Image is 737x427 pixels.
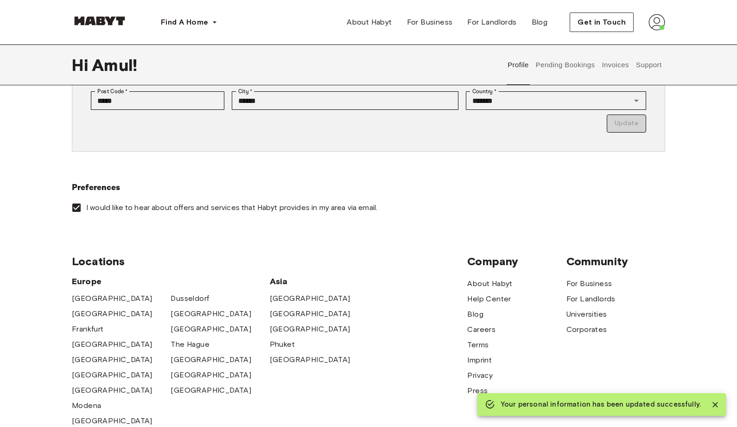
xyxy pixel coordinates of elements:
[270,324,350,335] a: [GEOGRAPHIC_DATA]
[501,396,701,413] div: Your personal information has been updated successfully.
[171,324,251,335] a: [GEOGRAPHIC_DATA]
[92,55,137,75] span: Amul !
[472,87,496,96] label: Country
[72,324,104,335] a: Frankfurt
[171,308,251,319] a: [GEOGRAPHIC_DATA]
[72,255,467,268] span: Locations
[72,16,127,25] img: Habyt
[270,308,350,319] a: [GEOGRAPHIC_DATA]
[467,339,489,351] a: Terms
[570,13,634,32] button: Get in Touch
[72,308,152,319] a: [GEOGRAPHIC_DATA]
[566,324,607,335] a: Corporates
[566,309,607,320] a: Universities
[339,13,399,32] a: About Habyt
[153,13,225,32] button: Find A Home
[507,45,530,85] button: Profile
[407,17,453,28] span: For Business
[72,354,152,365] a: [GEOGRAPHIC_DATA]
[467,385,488,396] a: Press
[270,339,295,350] a: Phuket
[467,17,516,28] span: For Landlords
[400,13,460,32] a: For Business
[72,415,152,427] a: [GEOGRAPHIC_DATA]
[578,17,626,28] span: Get in Touch
[532,17,548,28] span: Blog
[72,293,152,304] a: [GEOGRAPHIC_DATA]
[601,45,630,85] button: Invoices
[238,87,253,96] label: City
[467,355,492,366] a: Imprint
[72,55,92,75] span: Hi
[566,293,616,305] a: For Landlords
[467,255,566,268] span: Company
[347,17,392,28] span: About Habyt
[648,14,665,31] img: avatar
[270,293,350,304] a: [GEOGRAPHIC_DATA]
[72,370,152,381] a: [GEOGRAPHIC_DATA]
[161,17,208,28] span: Find A Home
[72,339,152,350] a: [GEOGRAPHIC_DATA]
[72,400,101,411] a: Modena
[171,385,251,396] a: [GEOGRAPHIC_DATA]
[270,354,350,365] a: [GEOGRAPHIC_DATA]
[72,276,270,287] span: Europe
[460,13,524,32] a: For Landlords
[171,354,251,365] a: [GEOGRAPHIC_DATA]
[566,255,665,268] span: Community
[171,370,251,381] a: [GEOGRAPHIC_DATA]
[504,45,665,85] div: user profile tabs
[467,370,493,381] a: Privacy
[467,324,496,335] a: Careers
[467,293,511,305] a: Help Center
[524,13,555,32] a: Blog
[97,87,128,96] label: Post Code
[566,278,612,289] a: For Business
[72,385,152,396] a: [GEOGRAPHIC_DATA]
[534,45,596,85] button: Pending Bookings
[630,94,643,107] button: Open
[635,45,663,85] button: Support
[171,293,209,304] a: Dusseldorf
[171,339,210,350] a: The Hague
[86,203,377,213] span: I would like to hear about offers and services that Habyt provides in my area via email.
[708,398,722,412] button: Close
[270,276,368,287] span: Asia
[467,309,483,320] a: Blog
[72,181,665,194] h6: Preferences
[467,278,512,289] a: About Habyt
